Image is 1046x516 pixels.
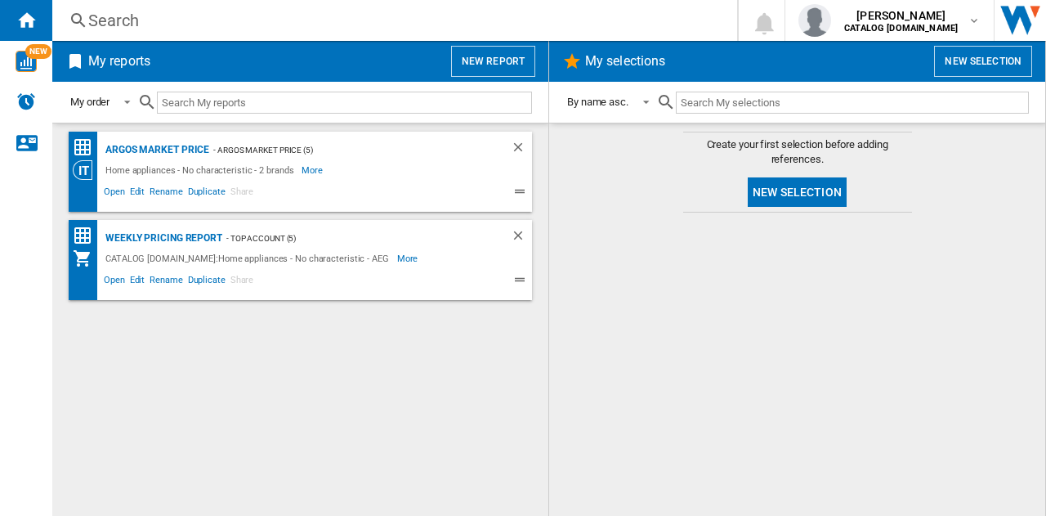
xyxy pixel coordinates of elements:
[228,272,257,292] span: Share
[209,140,478,160] div: - Argos Market price (5)
[101,184,127,204] span: Open
[73,160,101,180] div: Category View
[228,184,257,204] span: Share
[16,51,37,72] img: wise-card.svg
[101,140,209,160] div: Argos Market Price
[101,272,127,292] span: Open
[88,9,695,32] div: Search
[567,96,628,108] div: By name asc.
[73,137,101,158] div: Price Matrix
[222,228,478,249] div: - Top Account (5)
[73,226,101,246] div: Price Matrix
[70,96,110,108] div: My order
[844,23,958,34] b: CATALOG [DOMAIN_NAME]
[186,272,228,292] span: Duplicate
[683,137,912,167] span: Create your first selection before adding references.
[748,177,847,207] button: New selection
[157,92,532,114] input: Search My reports
[844,7,958,24] span: [PERSON_NAME]
[147,184,185,204] span: Rename
[397,249,421,268] span: More
[85,46,154,77] h2: My reports
[101,228,222,249] div: Weekly Pricing report
[186,184,228,204] span: Duplicate
[451,46,535,77] button: New report
[127,272,148,292] span: Edit
[73,249,101,268] div: My Assortment
[127,184,148,204] span: Edit
[511,228,532,249] div: Delete
[16,92,36,111] img: alerts-logo.svg
[302,160,325,180] span: More
[582,46,668,77] h2: My selections
[798,4,831,37] img: profile.jpg
[934,46,1032,77] button: New selection
[511,140,532,160] div: Delete
[101,249,397,268] div: CATALOG [DOMAIN_NAME]:Home appliances - No characteristic - AEG
[147,272,185,292] span: Rename
[101,160,302,180] div: Home appliances - No characteristic - 2 brands
[676,92,1029,114] input: Search My selections
[25,44,51,59] span: NEW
